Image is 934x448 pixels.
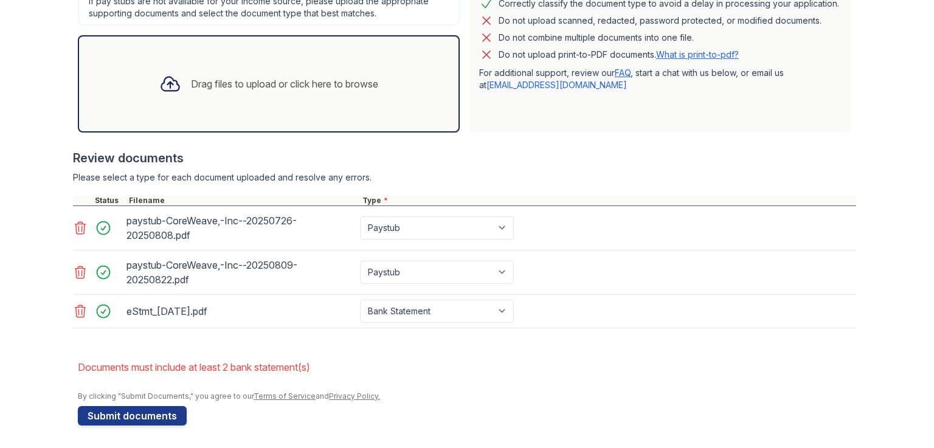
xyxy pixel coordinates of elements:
[329,391,380,401] a: Privacy Policy.
[479,67,842,91] p: For additional support, review our , start a chat with us below, or email us at
[499,30,694,45] div: Do not combine multiple documents into one file.
[615,67,631,78] a: FAQ
[126,255,355,289] div: paystub-CoreWeave,-Inc--20250809-20250822.pdf
[78,406,187,426] button: Submit documents
[78,391,856,401] div: By clicking "Submit Documents," you agree to our and
[486,80,627,90] a: [EMAIL_ADDRESS][DOMAIN_NAME]
[73,171,856,184] div: Please select a type for each document uploaded and resolve any errors.
[499,13,822,28] div: Do not upload scanned, redacted, password protected, or modified documents.
[73,150,856,167] div: Review documents
[254,391,316,401] a: Terms of Service
[191,77,378,91] div: Drag files to upload or click here to browse
[499,49,739,61] p: Do not upload print-to-PDF documents.
[126,302,355,321] div: eStmt_[DATE].pdf
[126,196,360,205] div: Filename
[78,355,856,379] li: Documents must include at least 2 bank statement(s)
[92,196,126,205] div: Status
[126,211,355,245] div: paystub-CoreWeave,-Inc--20250726-20250808.pdf
[360,196,856,205] div: Type
[656,49,739,60] a: What is print-to-pdf?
